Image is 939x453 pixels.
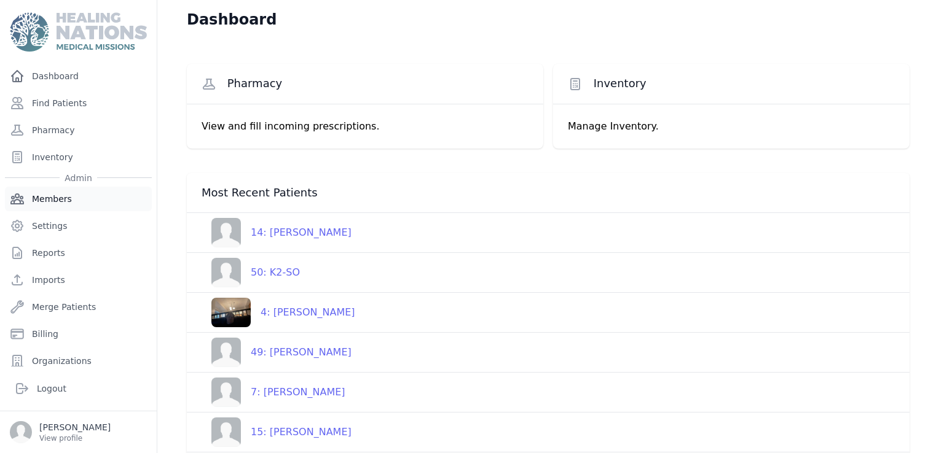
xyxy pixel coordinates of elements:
[5,187,152,211] a: Members
[5,118,152,142] a: Pharmacy
[211,377,241,407] img: person-242608b1a05df3501eefc295dc1bc67a.jpg
[568,119,895,134] p: Manage Inventory.
[202,218,352,247] a: 14: [PERSON_NAME]
[10,376,147,401] a: Logout
[202,258,300,287] a: 50: K2-SO
[594,76,646,91] span: Inventory
[211,338,241,367] img: person-242608b1a05df3501eefc295dc1bc67a.jpg
[39,433,111,443] p: View profile
[5,64,152,88] a: Dashboard
[553,64,910,149] a: Inventory Manage Inventory.
[211,417,241,447] img: person-242608b1a05df3501eefc295dc1bc67a.jpg
[202,298,355,327] a: 4: [PERSON_NAME]
[5,241,152,265] a: Reports
[202,417,352,447] a: 15: [PERSON_NAME]
[60,172,97,184] span: Admin
[241,385,345,400] div: 7: [PERSON_NAME]
[251,305,355,320] div: 4: [PERSON_NAME]
[5,214,152,238] a: Settings
[5,295,152,319] a: Merge Patients
[5,322,152,346] a: Billing
[10,12,146,52] img: Medical Missions EMR
[202,377,345,407] a: 7: [PERSON_NAME]
[241,345,352,360] div: 49: [PERSON_NAME]
[211,258,241,287] img: person-242608b1a05df3501eefc295dc1bc67a.jpg
[5,91,152,115] a: Find Patients
[202,338,352,367] a: 49: [PERSON_NAME]
[5,145,152,169] a: Inventory
[187,10,277,29] h1: Dashboard
[211,298,251,327] img: TEn0a25LE+AAAACV0RVh0ZGF0ZTpjcmVhdGUAMjAyNS0wMi0xNVQwMDoxNzozMyswMDowMFJrWFEAAAAldEVYdGRhdGU6bW9k...
[211,218,241,247] img: person-242608b1a05df3501eefc295dc1bc67a.jpg
[39,421,111,433] p: [PERSON_NAME]
[5,268,152,292] a: Imports
[241,225,352,240] div: 14: [PERSON_NAME]
[241,425,352,439] div: 15: [PERSON_NAME]
[227,76,283,91] span: Pharmacy
[202,119,528,134] p: View and fill incoming prescriptions.
[5,349,152,373] a: Organizations
[10,421,147,443] a: [PERSON_NAME] View profile
[187,64,543,149] a: Pharmacy View and fill incoming prescriptions.
[202,185,318,200] span: Most Recent Patients
[241,265,300,280] div: 50: K2-SO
